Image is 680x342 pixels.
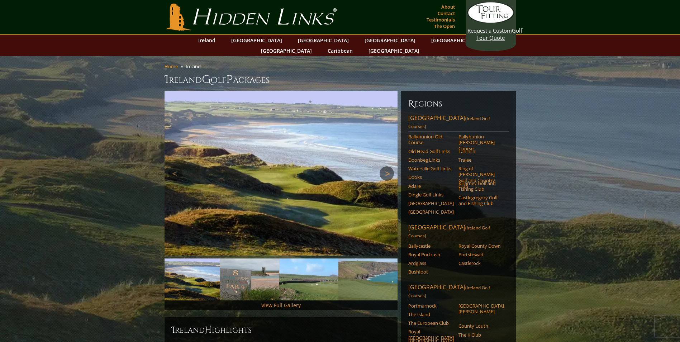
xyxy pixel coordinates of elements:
a: Tralee [458,157,504,163]
a: [GEOGRAPHIC_DATA] [408,209,454,215]
a: [GEOGRAPHIC_DATA] [228,35,286,46]
a: Home [165,63,178,70]
a: Bushfoot [408,269,454,275]
a: Ballycastle [408,243,454,249]
a: Castlerock [458,260,504,266]
span: (Ireland Golf Courses) [408,225,490,239]
a: [GEOGRAPHIC_DATA][PERSON_NAME] [458,303,504,315]
a: Lahinch [458,148,504,154]
span: H [205,324,212,336]
a: The Island [408,312,454,317]
a: [GEOGRAPHIC_DATA] [361,35,419,46]
li: Ireland [186,63,204,70]
a: Ballybunion [PERSON_NAME] Course [458,134,504,151]
a: Ireland [195,35,219,46]
a: Dooks [408,174,454,180]
a: Waterville Golf Links [408,166,454,171]
a: Old Head Golf Links [408,148,454,154]
a: Doonbeg Links [408,157,454,163]
a: Ballybunion Old Course [408,134,454,146]
a: Contact [436,8,457,18]
a: Royal County Down [458,243,504,249]
a: Royal Portrush [408,252,454,257]
a: Previous [168,166,182,181]
a: [GEOGRAPHIC_DATA] [408,200,454,206]
a: About [439,2,457,12]
a: Royal [GEOGRAPHIC_DATA] [408,329,454,341]
a: Testimonials [425,15,457,25]
a: [GEOGRAPHIC_DATA](Ireland Golf Courses) [408,223,509,241]
a: [GEOGRAPHIC_DATA](Ireland Golf Courses) [408,114,509,132]
a: The K Club [458,332,504,338]
a: The European Club [408,320,454,326]
a: Castlegregory Golf and Fishing Club [458,195,504,206]
h2: Ireland ighlights [172,324,390,336]
a: Dingle Golf Links [408,192,454,198]
a: [GEOGRAPHIC_DATA] [294,35,352,46]
h6: Regions [408,98,509,110]
a: Portstewart [458,252,504,257]
a: County Louth [458,323,504,329]
span: P [226,72,233,87]
a: [GEOGRAPHIC_DATA] [365,46,423,56]
a: Caribbean [324,46,356,56]
a: Request a CustomGolf Tour Quote [467,2,514,41]
span: Request a Custom [467,27,512,34]
a: The Open [432,21,457,31]
a: Ardglass [408,260,454,266]
a: [GEOGRAPHIC_DATA](Ireland Golf Courses) [408,283,509,301]
a: Next [380,166,394,181]
a: [GEOGRAPHIC_DATA] [257,46,315,56]
a: Ring of [PERSON_NAME] Golf and Country Club [458,166,504,189]
span: (Ireland Golf Courses) [408,115,490,129]
a: Killarney Golf and Fishing Club [458,180,504,192]
h1: Ireland olf ackages [165,72,516,87]
a: View Full Gallery [261,302,301,309]
a: Adare [408,183,454,189]
span: (Ireland Golf Courses) [408,285,490,299]
span: G [202,72,211,87]
a: Portmarnock [408,303,454,309]
a: [GEOGRAPHIC_DATA] [428,35,486,46]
